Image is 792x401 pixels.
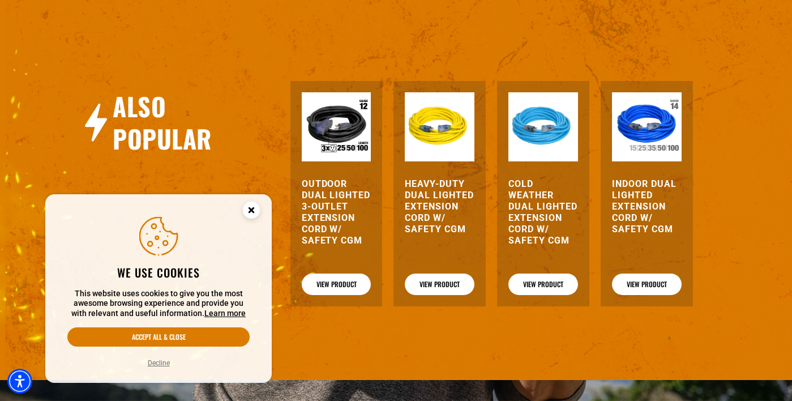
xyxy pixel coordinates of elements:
[405,274,474,295] a: View Product
[7,369,32,394] div: Accessibility Menu
[113,90,247,155] h2: Also Popular
[612,92,682,162] img: Indoor Dual Lighted Extension Cord w/ Safety CGM
[612,274,682,295] a: View Product
[231,194,272,229] button: Close this option
[405,178,474,235] a: Heavy-Duty Dual Lighted Extension Cord w/ Safety CGM
[302,178,371,246] a: Outdoor Dual Lighted 3-Outlet Extension Cord w/ Safety CGM
[612,178,682,235] a: Indoor Dual Lighted Extension Cord w/ Safety CGM
[508,92,578,162] img: Light Blue
[67,289,250,319] p: This website uses cookies to give you the most awesome browsing experience and provide you with r...
[204,309,246,318] a: This website uses cookies to give you the most awesome browsing experience and provide you with r...
[508,274,578,295] a: View Product
[45,194,272,383] aside: Cookie Consent
[508,178,578,246] a: Cold Weather Dual Lighted Extension Cord w/ Safety CGM
[67,265,250,280] h2: We use cookies
[302,92,371,162] img: Outdoor Dual Lighted 3-Outlet Extension Cord w/ Safety CGM
[405,92,474,162] img: yellow
[144,357,173,369] button: Decline
[302,274,371,295] a: View Product
[67,327,250,347] button: Accept all & close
